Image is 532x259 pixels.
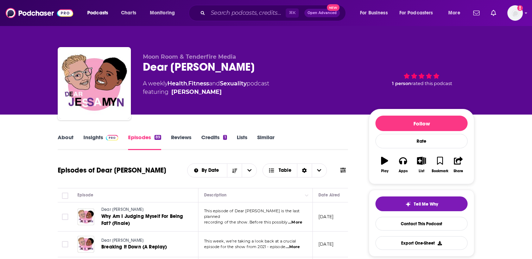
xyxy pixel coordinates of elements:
[279,168,291,173] span: Table
[355,7,397,19] button: open menu
[58,134,74,150] a: About
[204,191,227,199] div: Description
[195,5,353,21] div: Search podcasts, credits, & more...
[431,152,449,177] button: Bookmark
[128,134,161,150] a: Episodes89
[262,163,327,177] button: Choose View
[395,7,443,19] button: open menu
[242,164,256,177] button: open menu
[101,207,186,213] a: Dear [PERSON_NAME]
[83,134,118,150] a: InsightsPodchaser Pro
[87,8,108,18] span: Podcasts
[101,238,144,243] span: Dear [PERSON_NAME]
[405,201,411,207] img: tell me why sparkle
[392,81,411,86] span: 1 person
[59,48,129,119] img: Dear Jessamyn
[488,7,499,19] a: Show notifications dropdown
[77,191,93,199] div: Episode
[204,208,299,219] span: This episode of Dear [PERSON_NAME] is the last planned
[187,80,188,87] span: ,
[227,164,242,177] button: Sort Direction
[375,134,468,148] div: Rate
[381,169,388,173] div: Play
[375,116,468,131] button: Follow
[82,7,117,19] button: open menu
[432,169,448,173] div: Bookmark
[507,5,523,21] img: User Profile
[375,152,394,177] button: Play
[62,214,68,220] span: Toggle select row
[470,7,482,19] a: Show notifications dropdown
[202,168,221,173] span: By Date
[171,134,191,150] a: Reviews
[449,152,468,177] button: Share
[288,220,302,225] span: ...More
[150,8,175,18] span: Monitoring
[204,239,296,244] span: This week, we’re taking a look back at a crucial
[121,8,136,18] span: Charts
[419,169,424,173] div: List
[143,88,269,96] span: featuring
[116,7,140,19] a: Charts
[318,191,340,199] div: Date Aired
[448,8,460,18] span: More
[101,244,167,250] span: Breaking It Down (A Replay)
[414,201,438,207] span: Tell Me Why
[412,152,431,177] button: List
[308,11,337,15] span: Open Advanced
[208,7,286,19] input: Search podcasts, credits, & more...
[399,8,433,18] span: For Podcasters
[187,163,257,177] h2: Choose List sort
[143,53,236,60] span: Moon Room & Tenderfire Media
[507,5,523,21] span: Logged in as adrian.villarreal
[507,5,523,21] button: Show profile menu
[303,191,311,200] button: Column Actions
[318,214,334,220] p: [DATE]
[318,241,334,247] p: [DATE]
[154,135,161,140] div: 89
[375,236,468,250] button: Export One-Sheet
[360,8,388,18] span: For Business
[411,81,452,86] span: rated this podcast
[101,238,185,244] a: Dear [PERSON_NAME]
[237,134,247,150] a: Lists
[286,8,299,18] span: ⌘ K
[101,213,183,226] span: Why Am I Judging Myself For Being Fat? (Finale)
[399,169,408,173] div: Apps
[101,244,185,251] a: Breaking It Down (A Replay)
[62,241,68,247] span: Toggle select row
[369,53,474,97] div: 1 personrated this podcast
[201,134,227,150] a: Credits1
[101,207,144,212] span: Dear [PERSON_NAME]
[517,5,523,11] svg: Add a profile image
[375,217,468,231] a: Contact This Podcast
[204,220,287,225] span: recording of the show. Before this possibly
[327,4,340,11] span: New
[204,244,285,249] span: episode for the show from 2021 - episode
[375,196,468,211] button: tell me why sparkleTell Me Why
[188,168,227,173] button: open menu
[101,213,186,227] a: Why Am I Judging Myself For Being Fat? (Finale)
[304,9,340,17] button: Open AdvancedNew
[145,7,184,19] button: open menu
[58,166,166,175] h1: Episodes of Dear [PERSON_NAME]
[106,135,118,141] img: Podchaser Pro
[188,80,209,87] a: Fitness
[171,88,222,96] a: Jessamyn Stanley
[394,152,412,177] button: Apps
[143,79,269,96] div: A weekly podcast
[297,164,312,177] div: Sort Direction
[220,80,247,87] a: Sexuality
[6,6,73,20] img: Podchaser - Follow, Share and Rate Podcasts
[454,169,463,173] div: Share
[209,80,220,87] span: and
[443,7,469,19] button: open menu
[167,80,187,87] a: Health
[257,134,274,150] a: Similar
[286,244,300,250] span: ...More
[223,135,227,140] div: 1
